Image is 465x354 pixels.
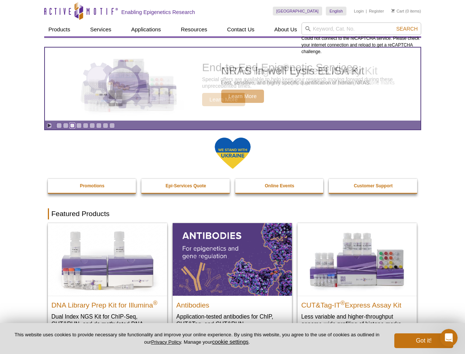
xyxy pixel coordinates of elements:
a: Go to slide 7 [96,123,102,128]
a: CUT&Tag-IT® Express Assay Kit CUT&Tag-IT®Express Assay Kit Less variable and higher-throughput ge... [297,223,417,335]
a: Applications [127,22,165,37]
a: Customer Support [329,179,418,193]
input: Keyword, Cat. No. [302,22,421,35]
a: [GEOGRAPHIC_DATA] [273,7,323,15]
p: Less variable and higher-throughput genome-wide profiling of histone marks​. [301,313,413,328]
img: DNA Library Prep Kit for Illumina [48,223,167,295]
a: Go to slide 3 [70,123,75,128]
a: Online Events [235,179,324,193]
strong: Customer Support [354,183,392,188]
strong: Online Events [265,183,294,188]
h2: Featured Products [48,208,418,219]
button: cookie settings [212,339,249,345]
a: Go to slide 1 [56,123,62,128]
span: Search [396,26,418,32]
a: Go to slide 2 [63,123,68,128]
sup: ® [341,299,345,306]
a: Cart [391,8,404,14]
a: Promotions [48,179,137,193]
li: | [366,7,367,15]
h2: CUT&Tag-IT Express Assay Kit [301,298,413,309]
a: Resources [176,22,212,37]
h2: Antibodies [176,298,288,309]
button: Got it! [394,333,453,348]
a: About Us [270,22,302,37]
a: Epi-Services Quote [141,179,230,193]
a: Go to slide 4 [76,123,82,128]
li: (0 items) [391,7,421,15]
a: Go to slide 5 [83,123,88,128]
p: Application-tested antibodies for ChIP, CUT&Tag, and CUT&RUN. [176,313,288,328]
a: Go to slide 8 [103,123,108,128]
a: Toggle autoplay [46,123,52,128]
sup: ® [153,299,158,306]
h2: Enabling Epigenetics Research [121,9,195,15]
a: Privacy Policy [151,339,181,345]
div: Could not connect to the reCAPTCHA service. Please check your internet connection and reload to g... [302,22,421,55]
iframe: Intercom live chat [440,329,458,347]
a: All Antibodies Antibodies Application-tested antibodies for ChIP, CUT&Tag, and CUT&RUN. [173,223,292,335]
strong: Promotions [80,183,105,188]
a: Services [86,22,116,37]
a: Register [369,8,384,14]
img: All Antibodies [173,223,292,295]
strong: Epi-Services Quote [166,183,206,188]
img: Your Cart [391,9,395,13]
a: Login [354,8,364,14]
a: DNA Library Prep Kit for Illumina DNA Library Prep Kit for Illumina® Dual Index NGS Kit for ChIP-... [48,223,167,342]
img: CUT&Tag-IT® Express Assay Kit [297,223,417,295]
button: Search [394,25,420,32]
a: English [326,7,346,15]
h2: DNA Library Prep Kit for Illumina [52,298,163,309]
a: Go to slide 9 [109,123,115,128]
a: Products [44,22,75,37]
img: We Stand With Ukraine [214,137,251,170]
a: Contact Us [223,22,259,37]
p: This website uses cookies to provide necessary site functionality and improve your online experie... [12,332,382,346]
p: Dual Index NGS Kit for ChIP-Seq, CUT&RUN, and ds methylated DNA assays. [52,313,163,335]
a: Go to slide 6 [89,123,95,128]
